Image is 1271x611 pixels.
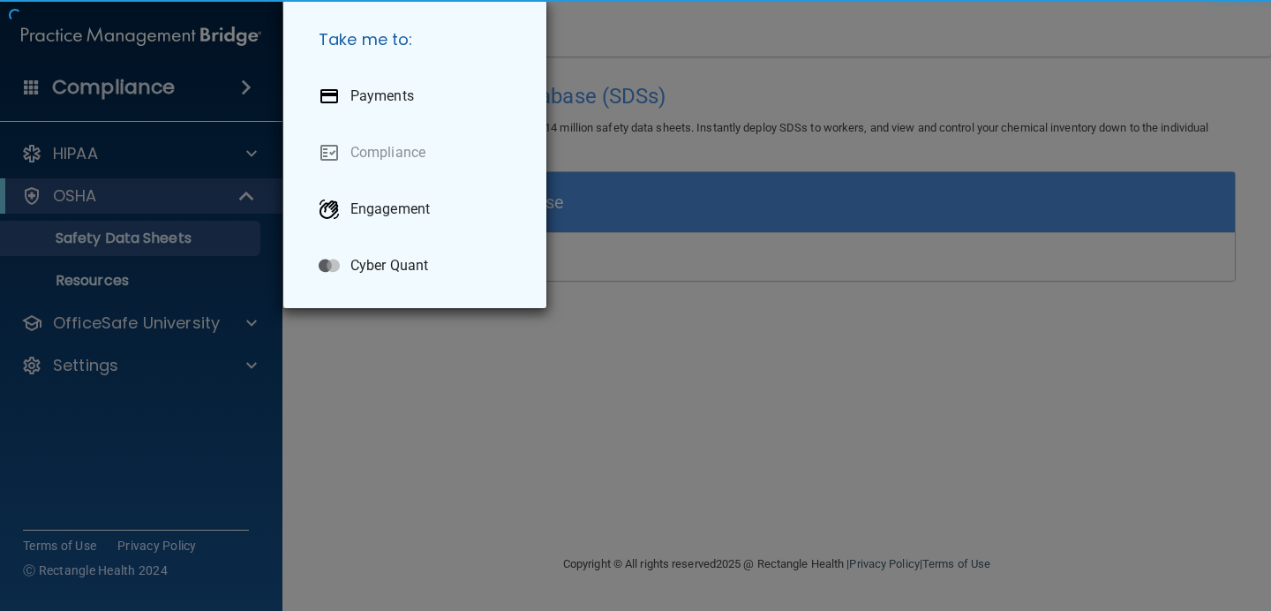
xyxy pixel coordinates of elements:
[350,200,430,218] p: Engagement
[305,15,532,64] h5: Take me to:
[350,87,414,105] p: Payments
[305,241,532,290] a: Cyber Quant
[305,185,532,234] a: Engagement
[305,72,532,121] a: Payments
[350,257,428,275] p: Cyber Quant
[305,128,532,177] a: Compliance
[966,486,1250,556] iframe: Drift Widget Chat Controller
